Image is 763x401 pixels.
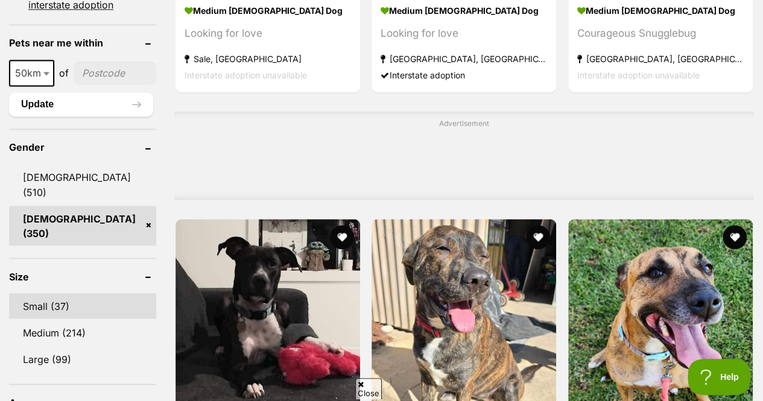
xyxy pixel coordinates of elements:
[688,359,751,395] iframe: Help Scout Beacon - Open
[577,2,744,19] strong: medium [DEMOGRAPHIC_DATA] Dog
[381,2,547,19] strong: medium [DEMOGRAPHIC_DATA] Dog
[381,25,547,42] div: Looking for love
[10,65,53,81] span: 50km
[9,37,156,48] header: Pets near me within
[9,142,156,153] header: Gender
[355,378,382,399] span: Close
[185,25,351,42] div: Looking for love
[9,346,156,371] a: Large (99)
[381,51,547,67] strong: [GEOGRAPHIC_DATA], [GEOGRAPHIC_DATA]
[9,206,156,245] a: [DEMOGRAPHIC_DATA] (350)
[74,62,156,84] input: postcode
[9,60,54,86] span: 50km
[577,51,744,67] strong: [GEOGRAPHIC_DATA], [GEOGRAPHIC_DATA]
[527,225,551,249] button: favourite
[9,293,156,318] a: Small (37)
[9,271,156,282] header: Size
[577,25,744,42] div: Courageous Snugglebug
[185,70,307,80] span: Interstate adoption unavailable
[723,225,747,249] button: favourite
[9,320,156,345] a: Medium (214)
[174,112,754,200] div: Advertisement
[9,92,153,116] button: Update
[185,51,351,67] strong: Sale, [GEOGRAPHIC_DATA]
[59,66,69,80] span: of
[381,67,547,83] div: Interstate adoption
[185,2,351,19] strong: medium [DEMOGRAPHIC_DATA] Dog
[9,165,156,204] a: [DEMOGRAPHIC_DATA] (510)
[330,225,354,249] button: favourite
[577,70,700,80] span: Interstate adoption unavailable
